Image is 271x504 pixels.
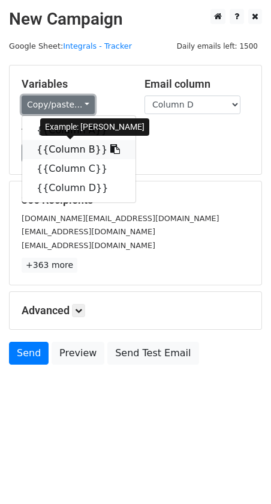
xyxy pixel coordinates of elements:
[173,41,262,50] a: Daily emails left: 1500
[52,342,104,365] a: Preview
[22,159,135,178] a: {{Column C}}
[173,40,262,53] span: Daily emails left: 1500
[40,118,149,136] div: Example: [PERSON_NAME]
[22,121,135,140] a: {{Column A}}
[63,41,132,50] a: Integrals - Tracker
[22,258,77,273] a: +363 more
[9,342,49,365] a: Send
[22,241,155,250] small: [EMAIL_ADDRESS][DOMAIN_NAME]
[9,9,262,29] h2: New Campaign
[22,77,127,91] h5: Variables
[22,227,155,236] small: [EMAIL_ADDRESS][DOMAIN_NAME]
[211,446,271,504] iframe: Chat Widget
[22,304,249,317] h5: Advanced
[9,41,132,50] small: Google Sheet:
[144,77,249,91] h5: Email column
[22,140,135,159] a: {{Column B}}
[107,342,198,365] a: Send Test Email
[22,96,95,114] a: Copy/paste...
[22,178,135,198] a: {{Column D}}
[22,214,219,223] small: [DOMAIN_NAME][EMAIL_ADDRESS][DOMAIN_NAME]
